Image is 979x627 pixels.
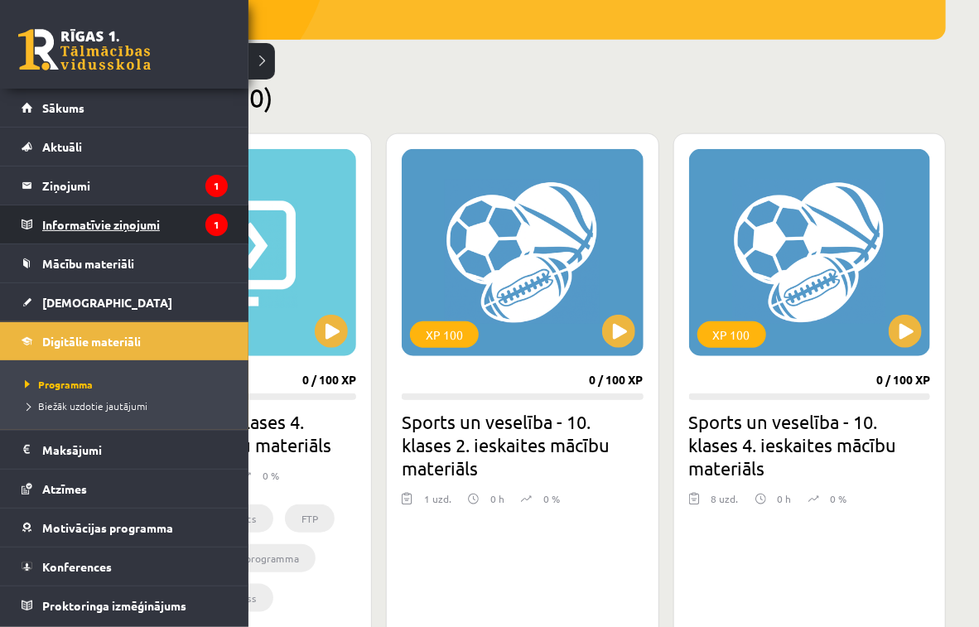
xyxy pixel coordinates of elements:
li: Pārlūkprogramma [200,544,316,572]
a: [DEMOGRAPHIC_DATA] [22,283,228,321]
a: Maksājumi [22,431,228,469]
a: Proktoringa izmēģinājums [22,586,228,625]
a: Atzīmes [22,470,228,508]
a: Motivācijas programma [22,509,228,547]
a: Biežāk uzdotie jautājumi [21,398,232,413]
span: Biežāk uzdotie jautājumi [21,399,147,412]
span: Aktuāli [42,139,82,154]
h2: Pieejamie (10) [99,81,946,113]
a: Informatīvie ziņojumi1 [22,205,228,244]
div: XP 100 [410,321,479,348]
p: 0 h [490,491,504,506]
a: Digitālie materiāli [22,322,228,360]
span: Konferences [42,559,112,574]
legend: Ziņojumi [42,166,228,205]
legend: Informatīvie ziņojumi [42,205,228,244]
p: 0 h [778,491,792,506]
a: Aktuāli [22,128,228,166]
p: 0 % [831,491,847,506]
h2: Sports un veselība - 10. klases 4. ieskaites mācību materiāls [689,410,930,480]
a: Programma [21,377,232,392]
a: Rīgas 1. Tālmācības vidusskola [18,29,151,70]
legend: Maksājumi [42,431,228,469]
li: FTP [285,504,335,533]
span: Mācību materiāli [42,256,134,271]
i: 1 [205,175,228,197]
p: 0 % [263,468,279,483]
a: Mācību materiāli [22,244,228,282]
span: Atzīmes [42,481,87,496]
p: 0 % [543,491,560,506]
a: Ziņojumi1 [22,166,228,205]
h2: Sports un veselība - 10. klases 2. ieskaites mācību materiāls [402,410,643,480]
a: Konferences [22,547,228,586]
span: Digitālie materiāli [42,334,141,349]
span: Motivācijas programma [42,520,173,535]
div: 1 uzd. [424,491,451,516]
span: Programma [21,378,93,391]
span: Sākums [42,100,84,115]
div: XP 100 [697,321,766,348]
span: [DEMOGRAPHIC_DATA] [42,295,172,310]
a: Sākums [22,89,228,127]
i: 1 [205,214,228,236]
span: Proktoringa izmēģinājums [42,598,186,613]
div: 8 uzd. [711,491,739,516]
